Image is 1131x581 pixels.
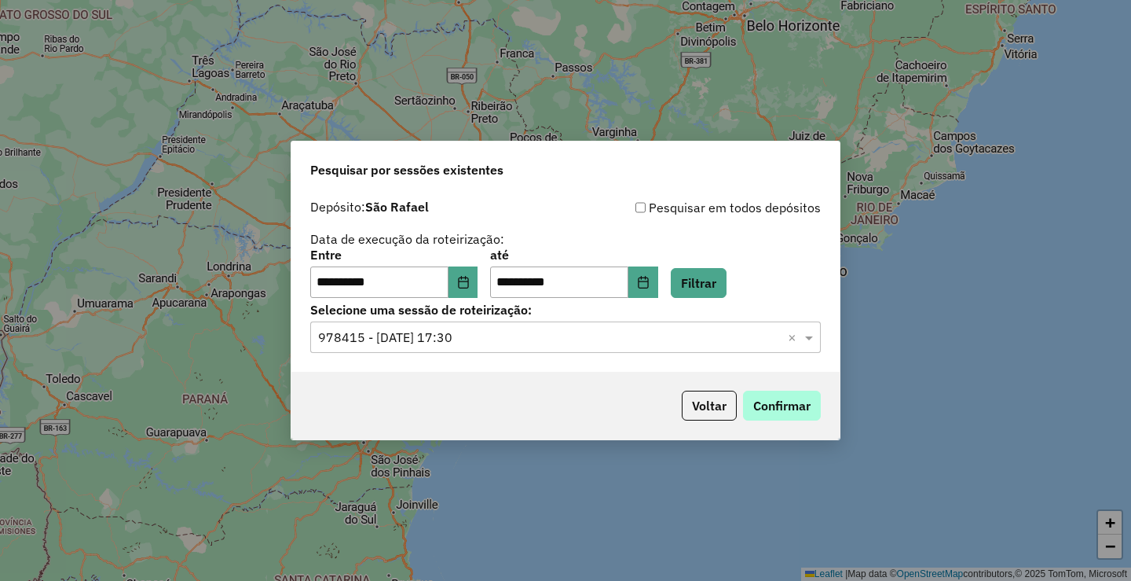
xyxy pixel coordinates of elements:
label: Data de execução da roteirização: [310,230,504,248]
button: Choose Date [628,267,658,298]
label: Entre [310,245,478,264]
button: Choose Date [448,267,478,298]
button: Confirmar [743,391,821,421]
strong: São Rafael [365,199,429,215]
button: Filtrar [671,268,727,298]
button: Voltar [682,391,737,421]
label: Selecione uma sessão de roteirização: [310,300,821,319]
span: Clear all [788,328,801,347]
span: Pesquisar por sessões existentes [310,160,503,179]
label: até [490,245,657,264]
div: Pesquisar em todos depósitos [565,198,821,217]
label: Depósito: [310,197,429,216]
